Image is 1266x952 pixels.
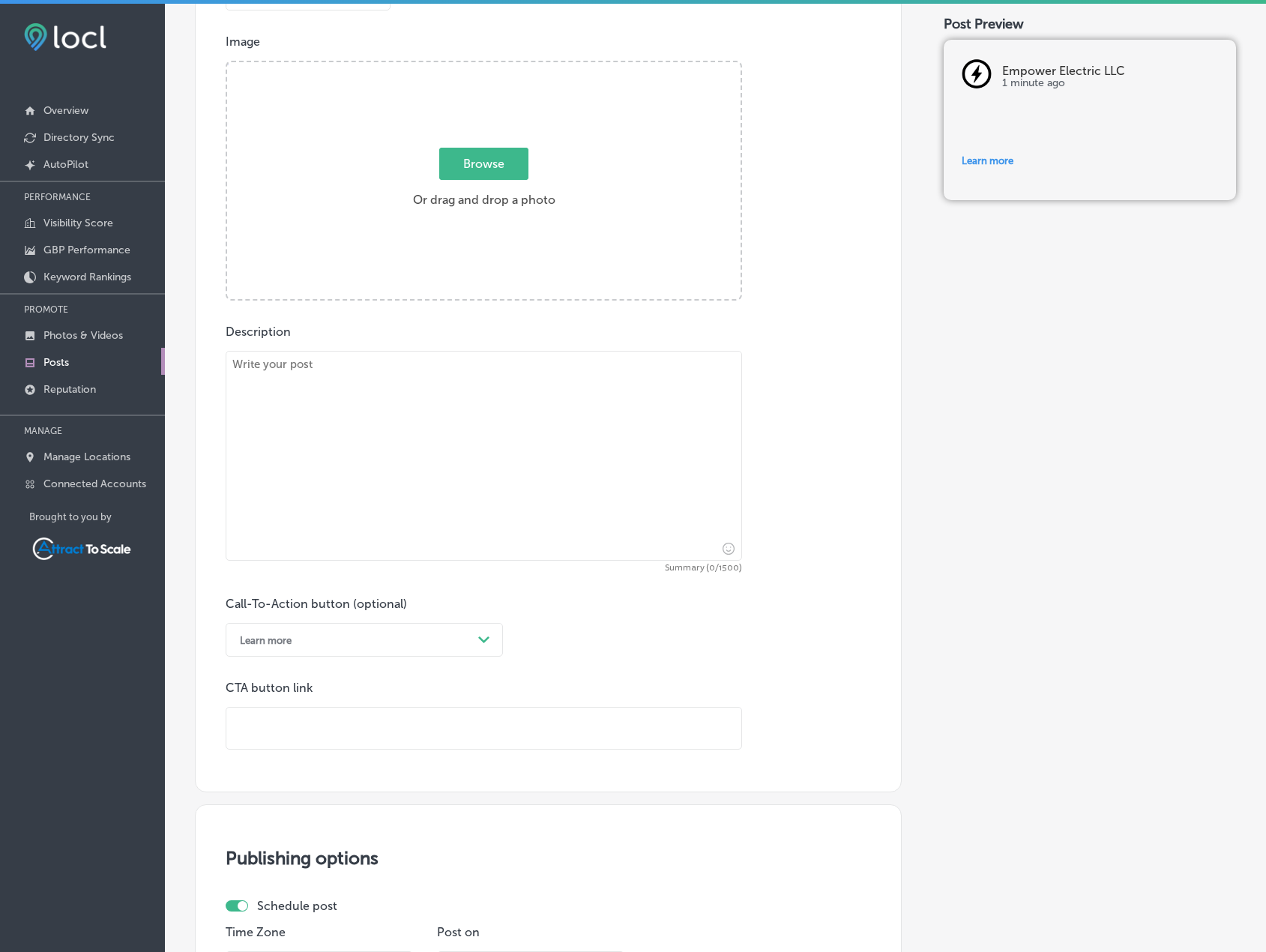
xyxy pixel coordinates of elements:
span: Learn more [962,155,1013,166]
img: fda3e92497d09a02dc62c9cd864e3231.png [24,23,106,51]
p: Empower Electric LLC [1002,65,1218,77]
label: Or drag and drop a photo [407,149,561,215]
img: Attract To Scale [29,534,134,563]
h3: Publishing options [226,847,871,869]
div: Post Preview [944,16,1236,32]
p: Image [226,34,871,49]
p: Visibility Score [43,217,113,229]
p: Time Zone [226,925,413,939]
span: Insert emoji [716,539,735,558]
p: Posts [43,356,69,369]
span: Summary (0/1500) [226,564,742,573]
label: Schedule post [257,899,337,913]
span: Browse [439,148,528,180]
p: Overview [43,104,88,117]
p: Photos & Videos [43,329,123,342]
label: Call-To-Action button (optional) [226,597,407,611]
div: Learn more [240,634,292,645]
p: GBP Performance [43,244,130,256]
p: AutoPilot [43,158,88,171]
p: Keyword Rankings [43,271,131,283]
p: Manage Locations [43,451,130,463]
img: logo [962,58,992,88]
p: Directory Sync [43,131,115,144]
p: Reputation [43,383,96,396]
p: 1 minute ago [1002,77,1218,89]
p: Brought to you by [29,511,165,522]
label: Description [226,325,291,339]
p: Connected Accounts [43,477,146,490]
p: Post on [437,925,624,939]
p: CTA button link [226,681,742,695]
